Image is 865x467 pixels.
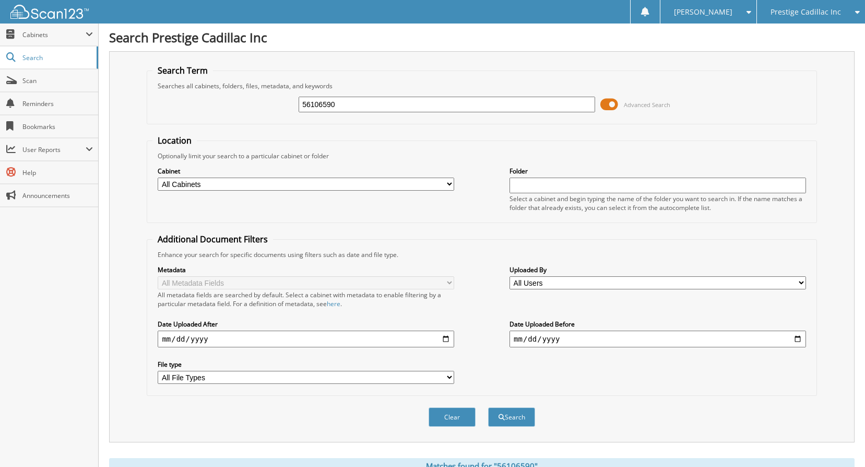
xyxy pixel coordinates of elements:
a: here [327,299,340,308]
span: Prestige Cadillac Inc [771,9,841,15]
span: Bookmarks [22,122,93,131]
span: Advanced Search [624,101,670,109]
label: File type [158,360,454,369]
legend: Additional Document Filters [152,233,273,245]
span: Announcements [22,191,93,200]
input: start [158,331,454,347]
button: Clear [429,407,476,427]
span: Scan [22,76,93,85]
span: Reminders [22,99,93,108]
label: Cabinet [158,167,454,176]
img: scan123-logo-white.svg [10,5,89,19]
div: All metadata fields are searched by default. Select a cabinet with metadata to enable filtering b... [158,290,454,308]
div: Select a cabinet and begin typing the name of the folder you want to search in. If the name match... [509,194,806,212]
span: Cabinets [22,30,86,39]
legend: Location [152,135,197,146]
div: Enhance your search for specific documents using filters such as date and file type. [152,250,811,259]
button: Search [488,407,535,427]
label: Folder [509,167,806,176]
div: Searches all cabinets, folders, files, metadata, and keywords [152,81,811,90]
span: Search [22,53,91,62]
span: User Reports [22,145,86,154]
label: Uploaded By [509,265,806,274]
h1: Search Prestige Cadillac Inc [109,29,855,46]
span: Help [22,168,93,177]
span: [PERSON_NAME] [674,9,732,15]
input: end [509,331,806,347]
div: Optionally limit your search to a particular cabinet or folder [152,151,811,160]
label: Metadata [158,265,454,274]
label: Date Uploaded After [158,320,454,329]
legend: Search Term [152,65,213,76]
label: Date Uploaded Before [509,320,806,329]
